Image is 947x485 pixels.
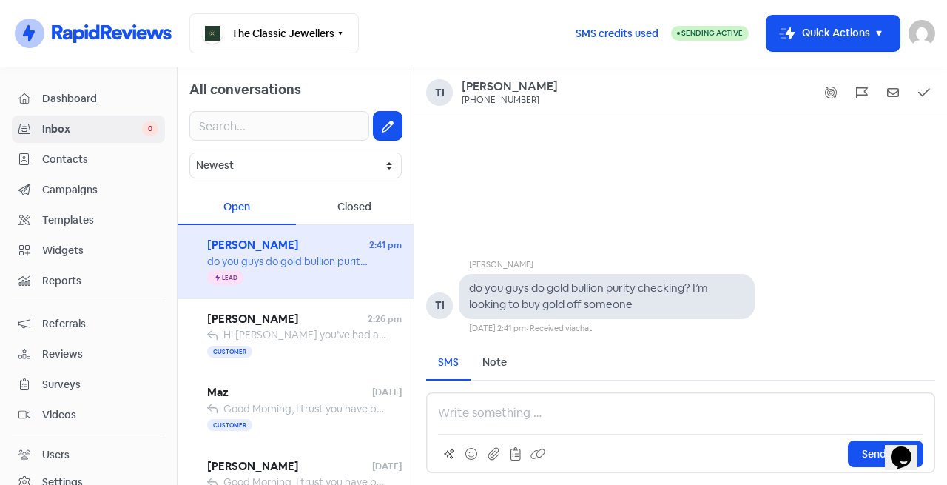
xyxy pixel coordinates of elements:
[372,460,402,473] span: [DATE]
[42,316,158,332] span: Referrals
[426,79,453,106] div: Ti
[222,275,237,281] span: Lead
[12,310,165,338] a: Referrals
[42,447,70,463] div: Users
[296,190,414,225] div: Closed
[42,91,158,107] span: Dashboard
[369,238,402,252] span: 2:41 pm
[42,347,158,362] span: Reviews
[42,152,158,167] span: Contacts
[862,446,909,462] span: Send SMS
[12,267,165,295] a: Reports
[42,407,158,423] span: Videos
[42,273,158,289] span: Reports
[207,384,372,401] span: Maz
[12,85,165,113] a: Dashboard
[462,79,558,95] a: [PERSON_NAME]
[368,312,402,326] span: 2:26 pm
[12,207,165,234] a: Templates
[462,95,539,107] div: [PHONE_NUMBER]
[42,243,158,258] span: Widgets
[372,386,402,399] span: [DATE]
[766,16,900,51] button: Quick Actions
[469,322,526,335] div: [DATE] 2:41 pm
[851,81,873,104] button: Flag conversation
[12,176,165,204] a: Campaigns
[882,81,904,104] button: Mark as unread
[189,81,301,98] span: All conversations
[885,426,932,470] iframe: chat widget
[438,355,459,370] div: SMS
[482,355,507,370] div: Note
[207,346,252,358] span: Customer
[42,182,158,198] span: Campaigns
[207,419,252,431] span: Customer
[207,237,369,254] span: [PERSON_NAME]
[12,237,165,264] a: Widgets
[469,281,710,312] pre: do you guys do gold bullion purity checking? I’m looking to buy gold off someone
[12,116,165,143] a: Inbox 0
[12,441,165,469] a: Users
[42,121,142,137] span: Inbox
[526,322,592,335] div: · Received via
[42,213,158,228] span: Templates
[12,146,165,173] a: Contacts
[563,24,671,40] a: SMS credits used
[576,323,592,333] span: chat
[12,401,165,429] a: Videos
[42,377,158,392] span: Surveys
[820,81,842,104] button: Show system messages
[469,258,755,274] div: [PERSON_NAME]
[207,458,372,475] span: [PERSON_NAME]
[681,28,743,38] span: Sending Active
[12,341,165,368] a: Reviews
[426,292,453,319] div: TI
[207,255,587,268] span: do you guys do gold bullion purity checking? I’m looking to buy gold off someone
[12,371,165,398] a: Surveys
[848,441,923,467] button: Send SMS
[189,111,369,141] input: Search...
[913,81,935,104] button: Mark as closed
[178,190,296,225] div: Open
[189,13,359,53] button: The Classic Jewellers
[142,121,158,136] span: 0
[909,20,935,47] img: User
[207,311,368,328] span: [PERSON_NAME]
[671,24,749,42] a: Sending Active
[576,26,658,41] span: SMS credits used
